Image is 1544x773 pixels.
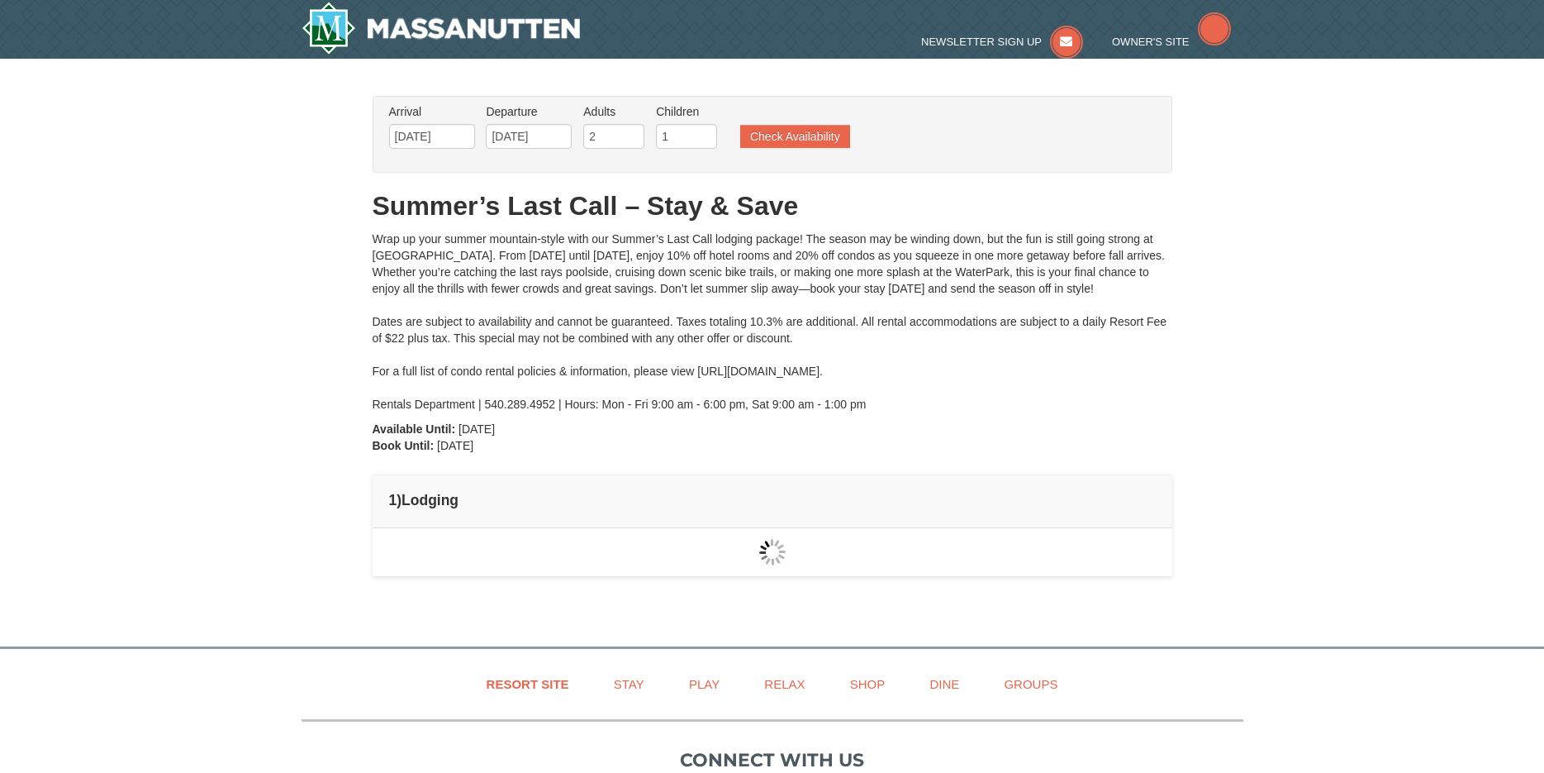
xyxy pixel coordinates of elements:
[656,103,717,120] label: Children
[921,36,1083,48] a: Newsletter Sign Up
[983,666,1078,703] a: Groups
[466,666,590,703] a: Resort Site
[397,492,401,508] span: )
[1112,36,1190,48] span: Owner's Site
[437,439,473,452] span: [DATE]
[373,231,1172,413] div: Wrap up your summer mountain-style with our Summer’s Last Call lodging package! The season may be...
[668,666,740,703] a: Play
[1112,36,1231,48] a: Owner's Site
[302,2,581,55] img: Massanutten Resort Logo
[373,439,435,452] strong: Book Until:
[458,422,495,436] span: [DATE]
[740,125,850,148] button: Check Availability
[583,103,644,120] label: Adults
[759,539,786,565] img: wait gif
[743,666,825,703] a: Relax
[389,103,475,120] label: Arrival
[593,666,665,703] a: Stay
[921,36,1042,48] span: Newsletter Sign Up
[909,666,980,703] a: Dine
[829,666,906,703] a: Shop
[486,103,572,120] label: Departure
[373,189,1172,222] h1: Summer’s Last Call – Stay & Save
[302,2,581,55] a: Massanutten Resort
[389,492,1156,508] h4: 1 Lodging
[373,422,456,436] strong: Available Until:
